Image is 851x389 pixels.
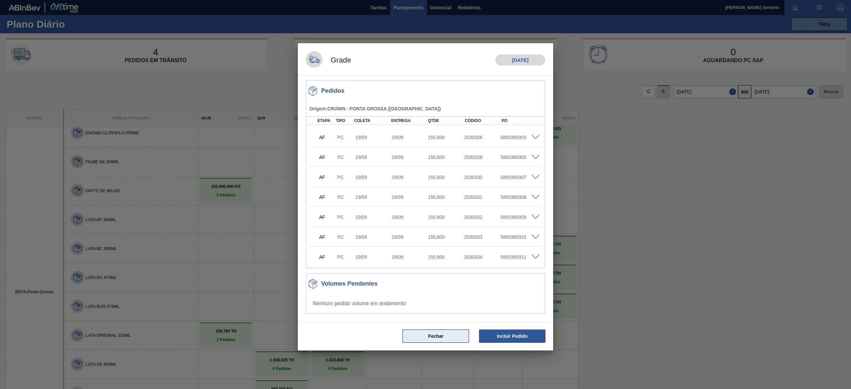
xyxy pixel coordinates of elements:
[499,194,540,200] div: 5800369308
[354,135,394,140] div: 19/09/2025
[319,194,334,200] p: AF
[390,118,431,123] div: Entrega
[463,155,503,160] div: 2030328
[319,234,334,240] p: AF
[336,234,354,240] div: Pedido de Compra
[353,118,394,123] div: Coleta
[336,135,354,140] div: Pedido de Compra
[354,214,394,220] div: 19/09/2025
[499,254,540,260] div: 5800369311
[354,254,394,260] div: 19/09/2025
[336,194,354,200] div: Pedido de Compra
[463,135,503,140] div: 2030326
[306,294,545,313] div: Nenhum pedido volume em andamento
[322,55,351,65] h1: Grade
[495,55,545,65] h1: [DATE]
[336,155,354,160] div: Pedido de Compra
[319,254,334,260] p: AF
[336,175,354,180] div: Pedido de Compra
[317,150,336,165] div: Aguardando Faturamento
[463,254,503,260] div: 2030334
[354,175,394,180] div: 19/09/2025
[334,118,353,123] div: Tipo
[426,214,467,220] div: 155,600
[426,234,467,240] div: 155,600
[390,194,430,200] div: 19/09/2025
[317,170,336,185] div: Aguardando Faturamento
[319,135,334,140] p: AF
[354,155,394,160] div: 19/09/2025
[354,194,394,200] div: 19/09/2025
[499,175,540,180] div: 5800369307
[354,234,394,240] div: 19/09/2025
[499,135,540,140] div: 5800369303
[390,135,430,140] div: 19/09/2025
[403,329,469,343] button: Fechar
[426,135,467,140] div: 155,600
[390,234,430,240] div: 19/09/2025
[317,210,336,224] div: Aguardando Faturamento
[426,254,467,260] div: 155,600
[317,130,336,145] div: Aguardando Faturamento
[463,175,503,180] div: 2030330
[426,155,467,160] div: 155,600
[321,280,378,287] h3: Volumes Pendentes
[317,230,336,244] div: Aguardando Faturamento
[426,194,467,200] div: 155,600
[390,175,430,180] div: 19/09/2025
[319,155,334,160] p: AF
[500,118,541,123] div: PO
[319,214,334,220] p: AF
[319,175,334,180] p: AF
[463,194,503,200] div: 2030331
[336,254,354,260] div: Pedido de Compra
[390,254,430,260] div: 19/09/2025
[499,214,540,220] div: 5800369309
[317,190,336,204] div: Aguardando Faturamento
[499,155,540,160] div: 5800369305
[390,214,430,220] div: 19/09/2025
[426,118,467,123] div: Qtde
[479,329,546,343] button: Incluir Pedido
[499,234,540,240] div: 5800369310
[463,118,504,123] div: Código
[463,214,503,220] div: 2030332
[309,106,544,111] h5: Origem : CROWN - PONTA GROSSA ([GEOGRAPHIC_DATA])
[463,234,503,240] div: 2030333
[321,87,344,94] h3: Pedidos
[316,118,335,123] div: Etapa
[317,250,336,264] div: Aguardando Faturamento
[336,214,354,220] div: Pedido de Compra
[426,175,467,180] div: 155,600
[390,155,430,160] div: 19/09/2025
